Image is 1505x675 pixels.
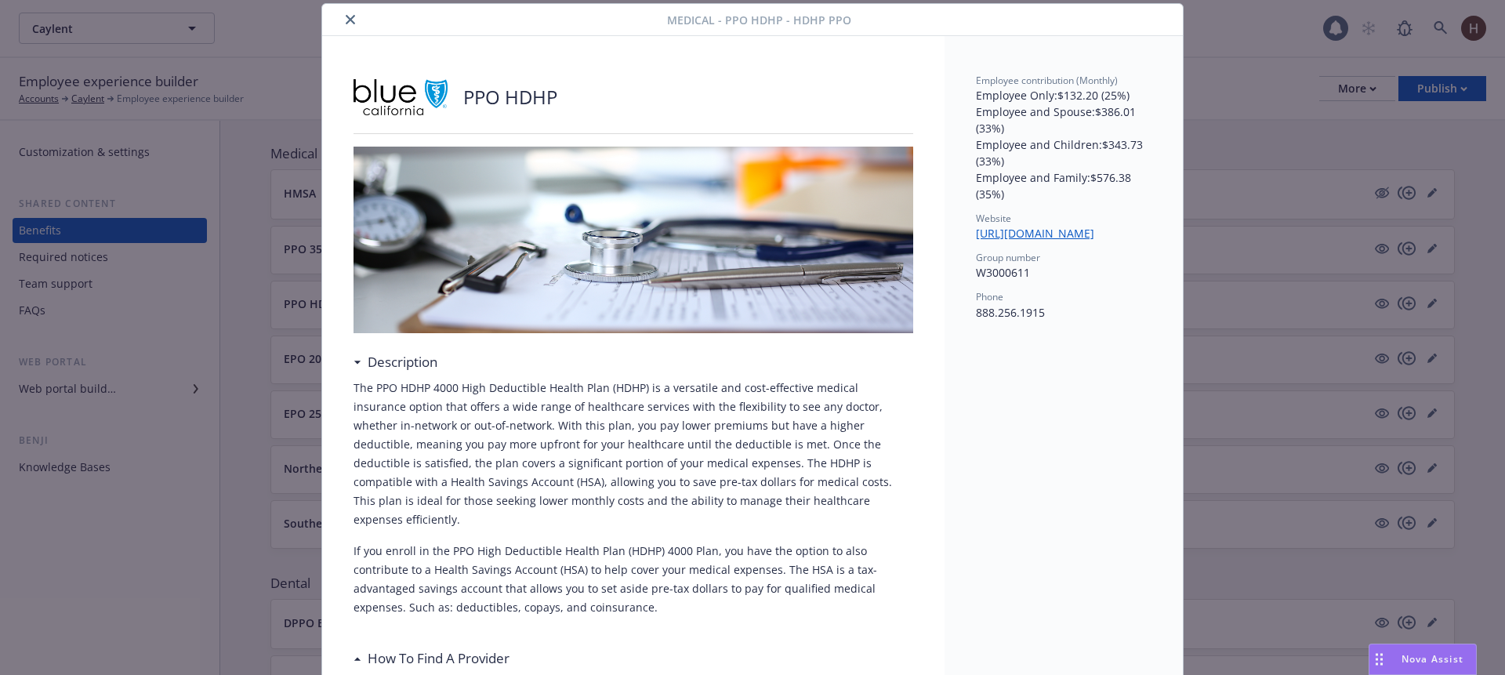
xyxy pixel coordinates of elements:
[976,251,1040,264] span: Group number
[354,147,913,333] img: banner
[976,136,1151,169] p: Employee and Children : $343.73 (33%)
[976,212,1011,225] span: Website
[354,542,913,617] p: If you enroll in the PPO High Deductible Health Plan (HDHP) 4000 Plan, you have the option to als...
[463,84,557,111] p: PPO HDHP
[976,103,1151,136] p: Employee and Spouse : $386.01 (33%)
[341,10,360,29] button: close
[976,226,1107,241] a: [URL][DOMAIN_NAME]
[976,74,1118,87] span: Employee contribution (Monthly)
[976,290,1003,303] span: Phone
[368,648,510,669] h3: How To Find A Provider
[976,87,1151,103] p: Employee Only : $132.20 (25%)
[976,264,1151,281] p: W3000611
[667,12,851,28] span: Medical - PPO HDHP - HDHP PPO
[976,304,1151,321] p: 888.256.1915
[354,352,437,372] div: Description
[354,379,913,529] p: The PPO HDHP 4000 High Deductible Health Plan (HDHP) is a versatile and cost-effective medical in...
[1369,644,1389,674] div: Drag to move
[976,169,1151,202] p: Employee and Family : $576.38 (35%)
[354,74,448,121] img: Blue Shield of California
[354,648,510,669] div: How To Find A Provider
[1402,652,1463,666] span: Nova Assist
[368,352,437,372] h3: Description
[1369,644,1477,675] button: Nova Assist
